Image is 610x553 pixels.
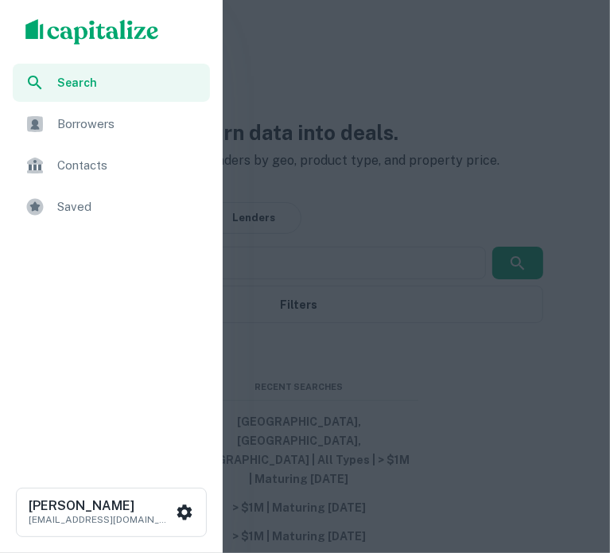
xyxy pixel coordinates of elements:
[13,105,210,143] a: Borrowers
[57,115,200,134] span: Borrowers
[57,74,200,92] span: Search
[13,188,210,226] a: Saved
[13,64,210,102] a: Search
[13,146,210,185] a: Contacts
[16,488,207,537] button: [PERSON_NAME][EMAIL_ADDRESS][DOMAIN_NAME]
[25,19,159,45] img: capitalize-logo.png
[29,500,172,512] h6: [PERSON_NAME]
[57,197,200,216] span: Saved
[29,512,172,527] p: [EMAIL_ADDRESS][DOMAIN_NAME]
[57,156,200,175] span: Contacts
[530,426,610,502] iframe: Chat Widget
